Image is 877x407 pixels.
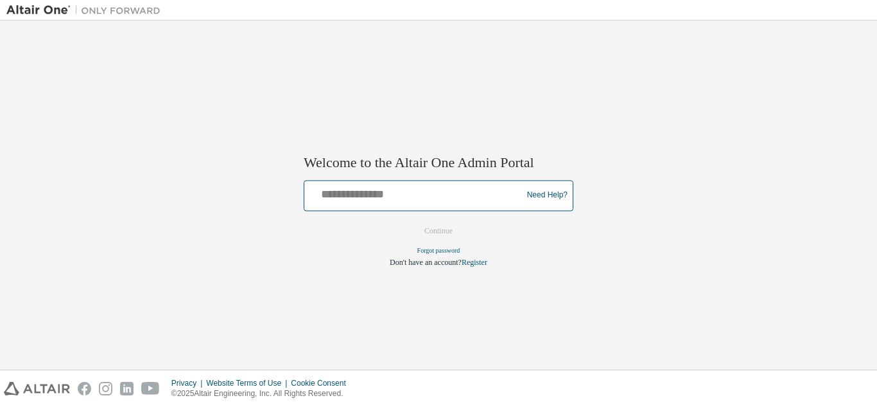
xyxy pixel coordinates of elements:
div: Privacy [171,378,206,388]
h2: Welcome to the Altair One Admin Portal [304,154,573,172]
img: youtube.svg [141,382,160,395]
a: Forgot password [417,247,460,254]
img: altair_logo.svg [4,382,70,395]
img: Altair One [6,4,167,17]
a: Register [462,258,487,267]
img: facebook.svg [78,382,91,395]
p: © 2025 Altair Engineering, Inc. All Rights Reserved. [171,388,354,399]
div: Website Terms of Use [206,378,291,388]
a: Need Help? [527,195,568,196]
div: Cookie Consent [291,378,353,388]
span: Don't have an account? [390,258,462,267]
img: linkedin.svg [120,382,134,395]
img: instagram.svg [99,382,112,395]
